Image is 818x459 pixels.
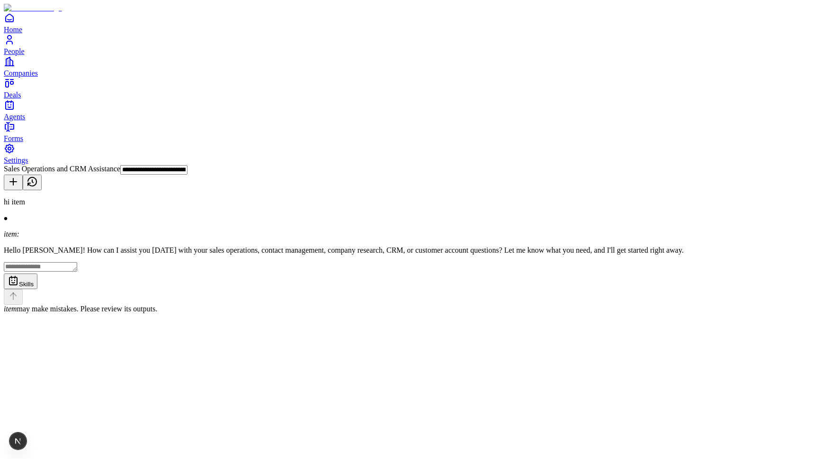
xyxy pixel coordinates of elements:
img: Item Brain Logo [4,4,62,12]
a: People [4,34,814,55]
a: Deals [4,78,814,99]
span: Deals [4,91,21,99]
a: Companies [4,56,814,77]
span: Skills [19,281,34,288]
span: Forms [4,134,23,142]
a: Forms [4,121,814,142]
i: item: [4,230,19,238]
a: Home [4,12,814,34]
button: New conversation [4,175,23,190]
a: Settings [4,143,814,164]
span: Sales Operations and CRM Assistance [4,165,120,173]
span: People [4,47,25,55]
button: Skills [4,274,37,289]
a: Agents [4,99,814,121]
div: may make mistakes. Please review its outputs. [4,305,814,313]
span: Agents [4,113,25,121]
span: Home [4,26,22,34]
p: Hello [PERSON_NAME]! How can I assist you [DATE] with your sales operations, contact management, ... [4,246,814,255]
button: View history [23,175,42,190]
p: hi item [4,198,814,206]
span: Companies [4,69,38,77]
i: item [4,305,17,313]
button: Send message [4,289,23,305]
span: Settings [4,156,28,164]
